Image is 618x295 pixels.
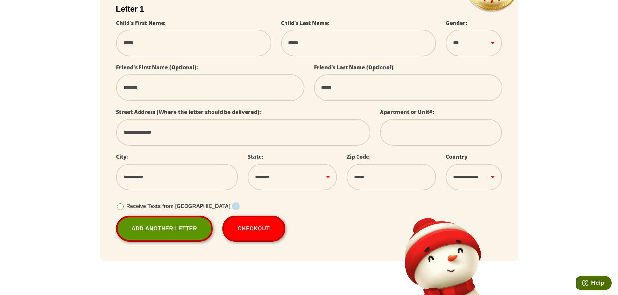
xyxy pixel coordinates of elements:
[116,5,502,14] h2: Letter 1
[127,203,231,209] span: Receive Texts from [GEOGRAPHIC_DATA]
[116,64,198,71] label: Friend's First Name (Optional):
[314,64,395,71] label: Friend's Last Name (Optional):
[576,276,612,292] iframe: Opens a widget where you can find more information
[116,19,166,27] label: Child's First Name:
[446,19,467,27] label: Gender:
[222,216,285,242] button: Checkout
[446,153,467,160] label: Country
[380,108,434,116] label: Apartment or Unit#:
[347,153,371,160] label: Zip Code:
[116,108,261,116] label: Street Address (Where the letter should be delivered):
[116,153,128,160] label: City:
[248,153,263,160] label: State:
[116,216,213,242] a: Add Another Letter
[281,19,330,27] label: Child's Last Name:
